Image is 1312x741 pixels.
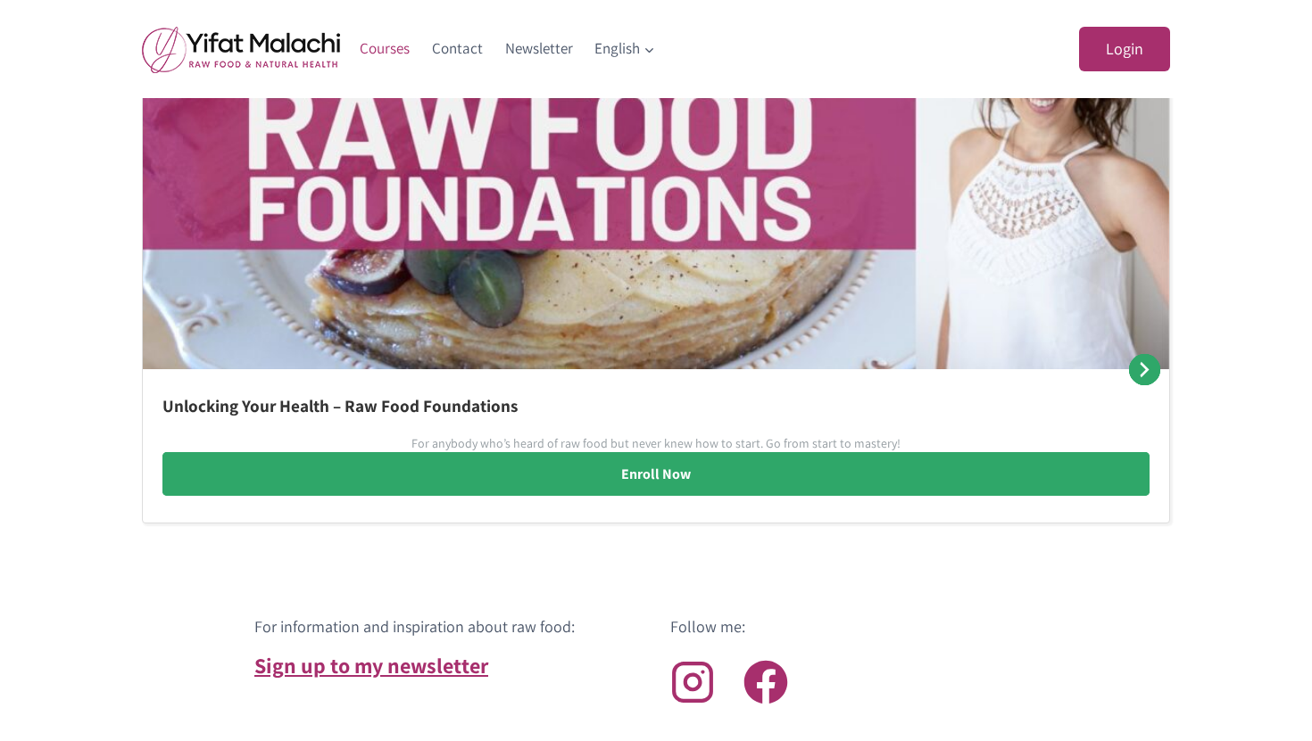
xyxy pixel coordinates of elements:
[142,26,340,73] img: yifat_logo41_en.png
[411,434,901,452] p: For anybody who’s heard of raw food but never knew how to start. Go from start to mastery!
[254,651,488,679] a: Sign up to my newsletter
[421,28,494,70] a: Contact
[162,452,1150,497] a: Enroll Now: Unlocking Your Health – Raw Food Foundations
[670,614,745,638] h6: Follow me:
[254,614,575,638] h6: For information and inspiration about raw food:
[1079,27,1170,72] a: Login
[349,28,667,70] nav: Primary Navigation
[349,28,421,70] a: Courses
[162,394,518,417] a: Unlocking Your Health – Raw Food Foundations
[494,28,584,70] a: Newsletter
[584,28,667,70] button: Child menu of English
